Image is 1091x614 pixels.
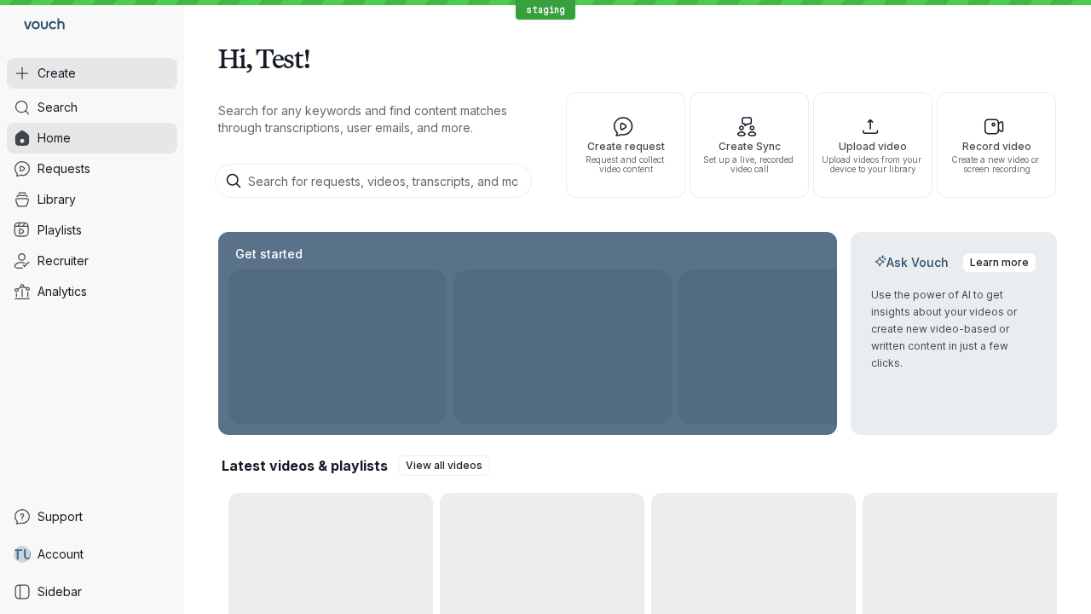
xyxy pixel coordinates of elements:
h1: Hi, Test! [218,34,1057,82]
button: Create [7,58,177,89]
a: Library [7,184,177,215]
a: Recruiter [7,246,177,276]
input: Search for requests, videos, transcripts, and more... [215,164,532,198]
span: Requests [38,160,90,177]
h2: Ask Vouch [871,254,952,271]
span: Record video [944,141,1048,152]
span: Account [38,546,84,563]
span: Support [38,508,83,525]
span: Home [38,130,71,147]
a: Go to homepage [7,7,72,44]
span: Recruiter [38,252,89,269]
h2: Latest videos & playlists [222,456,388,475]
button: Upload videoUpload videos from your device to your library [813,92,932,198]
span: Learn more [970,254,1029,271]
a: Playlists [7,215,177,246]
a: Analytics [7,276,177,307]
span: Upload videos from your device to your library [821,155,925,174]
span: Create [38,65,76,82]
p: Use the power of AI to get insights about your videos or create new video-based or written conten... [871,287,1036,372]
span: Upload video [821,141,925,152]
span: Sidebar [38,583,82,600]
span: Request and collect video content [574,155,678,174]
button: Create requestRequest and collect video content [566,92,685,198]
span: Create Sync [697,141,801,152]
a: Search [7,92,177,123]
a: TUAccount [7,539,177,570]
span: Playlists [38,222,82,239]
span: Library [38,191,76,208]
button: Record videoCreate a new video or screen recording [937,92,1056,198]
span: T [13,546,23,563]
span: Analytics [38,283,87,300]
a: Home [7,123,177,153]
h2: Get started [232,246,306,263]
a: Support [7,501,177,532]
span: Create request [574,141,678,152]
a: Learn more [962,252,1036,273]
button: Create SyncSet up a live, recorded video call [690,92,809,198]
span: View all videos [406,457,482,474]
a: Requests [7,153,177,184]
a: View all videos [398,455,490,476]
p: Search for any keywords and find content matches through transcriptions, user emails, and more. [218,102,535,136]
span: Set up a live, recorded video call [697,155,801,174]
span: Create a new video or screen recording [944,155,1048,174]
span: U [23,546,32,563]
a: Sidebar [7,576,177,607]
span: Search [38,99,78,116]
